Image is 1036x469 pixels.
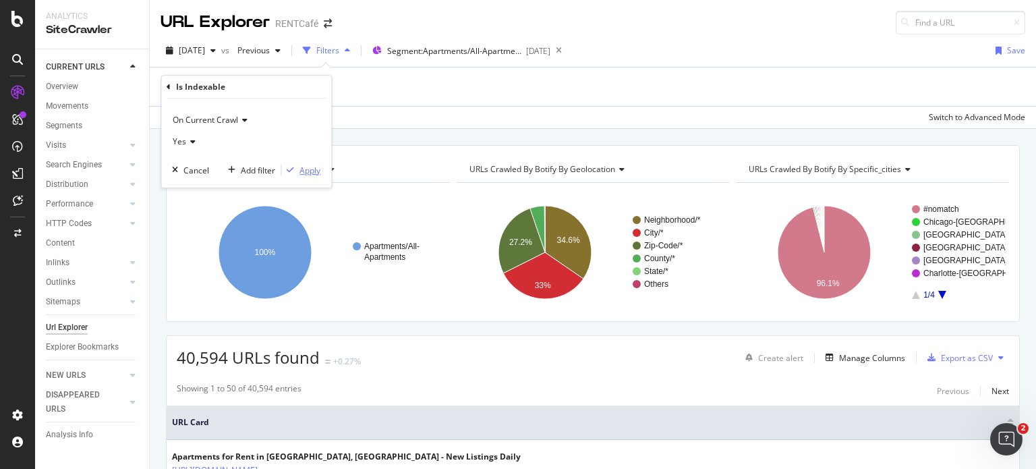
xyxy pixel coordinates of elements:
[173,136,186,147] span: Yes
[46,158,102,172] div: Search Engines
[232,45,270,56] span: Previous
[46,388,126,416] a: DISAPPEARED URLS
[324,19,332,28] div: arrow-right-arrow-left
[923,204,959,214] text: #nomatch
[46,275,126,289] a: Outlinks
[46,295,80,309] div: Sitemaps
[299,165,320,176] div: Apply
[46,321,88,335] div: Url Explorer
[896,11,1025,34] input: Find a URL
[1018,423,1029,434] span: 2
[46,138,66,153] div: Visits
[275,17,318,30] div: RENTCafé
[46,275,76,289] div: Outlinks
[991,385,1009,397] div: Next
[46,388,114,416] div: DISAPPEARED URLS
[457,194,726,311] svg: A chart.
[46,60,126,74] a: CURRENT URLS
[161,40,221,61] button: [DATE]
[223,163,275,177] button: Add filter
[923,107,1025,128] button: Switch to Advanced Mode
[746,159,997,180] h4: URLs Crawled By Botify By specific_cities
[929,111,1025,123] div: Switch to Advanced Mode
[172,451,521,463] div: Apartments for Rent in [GEOGRAPHIC_DATA], [GEOGRAPHIC_DATA] - New Listings Daily
[46,119,82,133] div: Segments
[941,352,993,364] div: Export as CSV
[364,252,405,262] text: Apartments
[817,279,840,288] text: 96.1%
[736,194,1006,311] svg: A chart.
[644,254,675,263] text: County/*
[922,347,993,368] button: Export as CSV
[46,177,126,192] a: Distribution
[758,352,803,364] div: Create alert
[333,356,361,367] div: +0.27%
[469,163,615,175] span: URLs Crawled By Botify By geolocation
[46,368,126,383] a: NEW URLS
[644,215,701,225] text: Neighborhood/*
[46,138,126,153] a: Visits
[183,165,209,176] div: Cancel
[509,238,532,247] text: 27.2%
[367,40,550,61] button: Segment:Apartments/All-Apartments[DATE]
[526,45,550,57] div: [DATE]
[46,256,69,270] div: Inlinks
[644,241,683,250] text: Zip-Code/*
[46,321,140,335] a: Url Explorer
[46,340,140,354] a: Explorer Bookmarks
[46,197,93,211] div: Performance
[177,194,447,311] svg: A chart.
[364,242,420,251] text: Apartments/All-
[467,159,718,180] h4: URLs Crawled By Botify By geolocation
[232,40,286,61] button: Previous
[644,228,664,238] text: City/*
[923,290,935,300] text: 1/4
[46,428,140,442] a: Analysis Info
[46,22,138,38] div: SiteCrawler
[46,236,75,250] div: Content
[255,248,276,257] text: 100%
[297,40,355,61] button: Filters
[46,99,88,113] div: Movements
[46,60,105,74] div: CURRENT URLS
[241,165,275,176] div: Add filter
[749,163,901,175] span: URLs Crawled By Botify By specific_cities
[46,197,126,211] a: Performance
[46,295,126,309] a: Sitemaps
[740,347,803,368] button: Create alert
[177,383,301,399] div: Showing 1 to 50 of 40,594 entries
[644,267,668,276] text: State/*
[387,45,522,57] span: Segment: Apartments/All-Apartments
[46,368,86,383] div: NEW URLS
[839,352,905,364] div: Manage Columns
[991,383,1009,399] button: Next
[46,217,126,231] a: HTTP Codes
[172,416,1004,429] span: URL Card
[161,11,270,34] div: URL Explorer
[173,114,238,126] span: On Current Crawl
[46,11,138,22] div: Analytics
[176,81,225,92] div: Is Indexable
[177,346,320,368] span: 40,594 URLs found
[46,119,140,133] a: Segments
[46,340,119,354] div: Explorer Bookmarks
[534,281,550,290] text: 33%
[937,385,969,397] div: Previous
[46,256,126,270] a: Inlinks
[316,45,339,56] div: Filters
[46,428,93,442] div: Analysis Info
[325,360,330,364] img: Equal
[937,383,969,399] button: Previous
[167,163,209,177] button: Cancel
[990,423,1023,456] iframe: Intercom live chat
[644,279,668,289] text: Others
[46,177,88,192] div: Distribution
[990,40,1025,61] button: Save
[281,163,320,177] button: Apply
[46,158,126,172] a: Search Engines
[46,236,140,250] a: Content
[1007,45,1025,56] div: Save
